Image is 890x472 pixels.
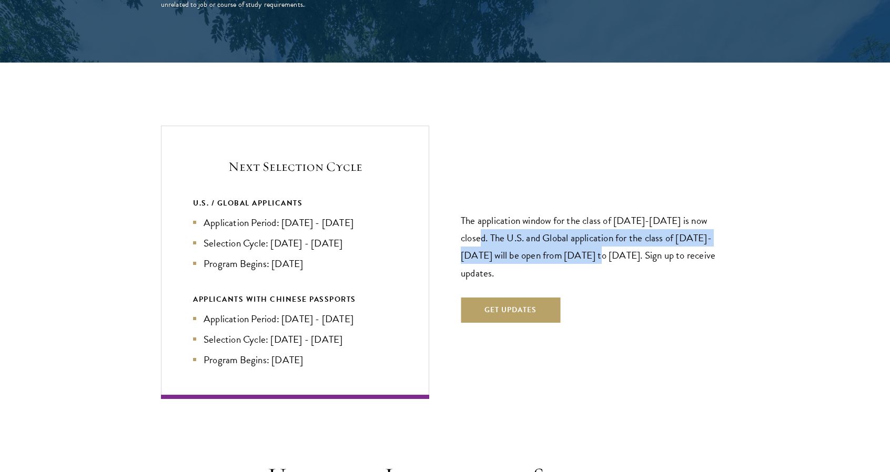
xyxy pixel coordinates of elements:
[193,197,397,210] div: U.S. / GLOBAL APPLICANTS
[193,235,397,251] li: Selection Cycle: [DATE] - [DATE]
[193,158,397,176] h5: Next Selection Cycle
[193,332,397,347] li: Selection Cycle: [DATE] - [DATE]
[193,256,397,271] li: Program Begins: [DATE]
[461,297,560,323] button: Get Updates
[193,215,397,230] li: Application Period: [DATE] - [DATE]
[461,212,729,281] p: The application window for the class of [DATE]-[DATE] is now closed. The U.S. and Global applicat...
[193,352,397,367] li: Program Begins: [DATE]
[193,293,397,306] div: APPLICANTS WITH CHINESE PASSPORTS
[193,311,397,326] li: Application Period: [DATE] - [DATE]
